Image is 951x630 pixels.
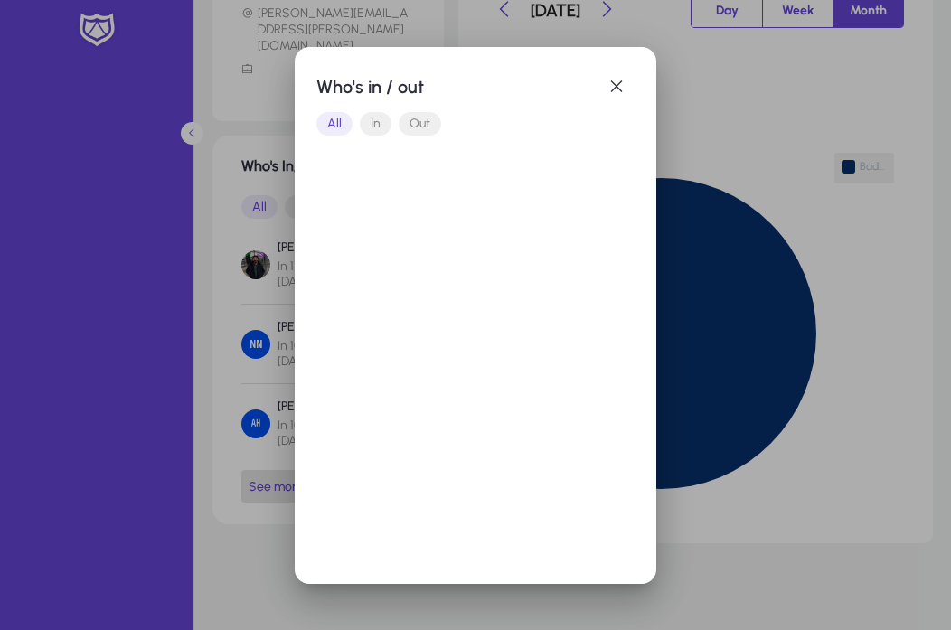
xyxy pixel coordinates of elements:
button: In [360,112,391,136]
button: Out [399,112,441,136]
button: All [316,112,353,136]
h1: Who's in / out [316,72,598,101]
mat-button-toggle-group: Font Style [316,106,635,142]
